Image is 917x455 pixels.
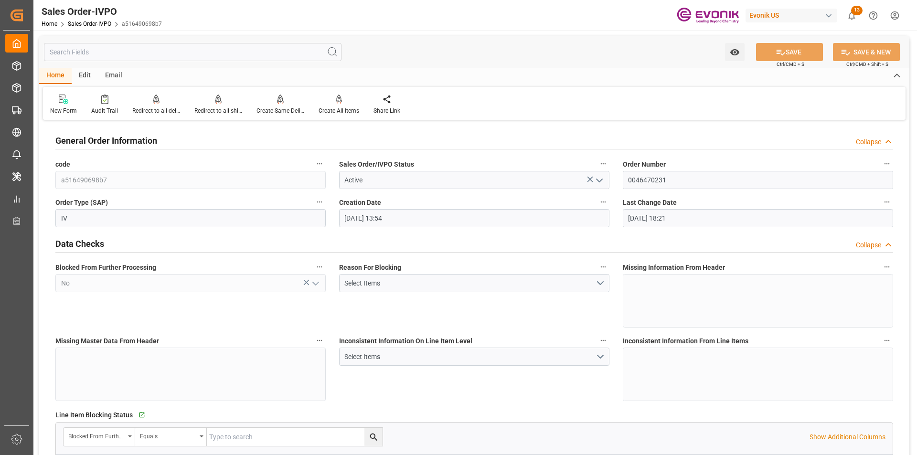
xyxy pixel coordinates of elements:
[856,137,881,147] div: Collapse
[207,428,383,446] input: Type to search
[863,5,884,26] button: Help Center
[846,61,888,68] span: Ctrl/CMD + Shift + S
[851,6,863,15] span: 13
[55,134,157,147] h2: General Order Information
[308,276,322,291] button: open menu
[42,4,162,19] div: Sales Order-IVPO
[856,240,881,250] div: Collapse
[313,158,326,170] button: code
[50,106,77,115] div: New Form
[132,106,180,115] div: Redirect to all deliveries
[55,263,156,273] span: Blocked From Further Processing
[98,68,129,84] div: Email
[64,428,135,446] button: open menu
[623,159,666,169] span: Order Number
[39,68,72,84] div: Home
[881,334,893,347] button: Inconsistent Information From Line Items
[881,158,893,170] button: Order Number
[55,198,108,208] span: Order Type (SAP)
[339,263,401,273] span: Reason For Blocking
[135,428,207,446] button: open menu
[55,410,133,420] span: Line Item Blocking Status
[44,43,341,61] input: Search Fields
[339,159,414,169] span: Sales Order/IVPO Status
[833,43,900,61] button: SAVE & NEW
[140,430,196,441] div: Equals
[344,278,595,288] div: Select Items
[339,348,609,366] button: open menu
[623,198,677,208] span: Last Change Date
[881,196,893,208] button: Last Change Date
[319,106,359,115] div: Create All Items
[597,334,609,347] button: Inconsistent Information On Line Item Level
[256,106,304,115] div: Create Same Delivery Date
[364,428,383,446] button: search button
[597,196,609,208] button: Creation Date
[623,336,748,346] span: Inconsistent Information From Line Items
[725,43,745,61] button: open menu
[623,263,725,273] span: Missing Information From Header
[623,209,893,227] input: DD.MM.YYYY HH:MM
[756,43,823,61] button: SAVE
[777,61,804,68] span: Ctrl/CMD + S
[339,198,381,208] span: Creation Date
[313,196,326,208] button: Order Type (SAP)
[339,209,609,227] input: DD.MM.YYYY HH:MM
[373,106,400,115] div: Share Link
[841,5,863,26] button: show 13 new notifications
[55,237,104,250] h2: Data Checks
[313,334,326,347] button: Missing Master Data From Header
[72,68,98,84] div: Edit
[194,106,242,115] div: Redirect to all shipments
[881,261,893,273] button: Missing Information From Header
[339,274,609,292] button: open menu
[55,336,159,346] span: Missing Master Data From Header
[55,159,70,169] span: code
[810,432,885,442] p: Show Additional Columns
[591,173,606,188] button: open menu
[42,21,57,27] a: Home
[597,261,609,273] button: Reason For Blocking
[313,261,326,273] button: Blocked From Further Processing
[746,6,841,24] button: Evonik US
[597,158,609,170] button: Sales Order/IVPO Status
[344,352,595,362] div: Select Items
[339,336,472,346] span: Inconsistent Information On Line Item Level
[746,9,837,22] div: Evonik US
[677,7,739,24] img: Evonik-brand-mark-Deep-Purple-RGB.jpeg_1700498283.jpeg
[68,430,125,441] div: Blocked From Further Processing
[68,21,111,27] a: Sales Order-IVPO
[91,106,118,115] div: Audit Trail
